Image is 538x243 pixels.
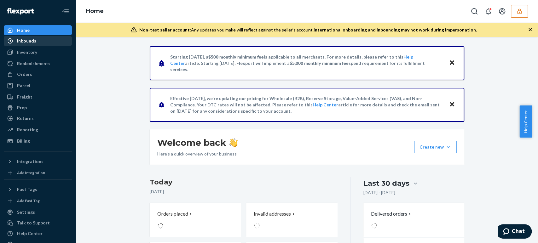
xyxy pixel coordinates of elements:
a: Returns [4,113,72,123]
div: Talk to Support [17,220,50,226]
div: Help Center [17,230,43,237]
p: [DATE] [150,189,338,195]
a: Parcel [4,81,72,91]
ol: breadcrumbs [81,2,109,20]
button: Open notifications [482,5,495,18]
div: Last 30 days [363,178,409,188]
h1: Welcome back [157,137,238,148]
span: $500 monthly minimum fee [208,54,264,59]
button: Close [448,59,456,68]
button: Fast Tags [4,184,72,195]
div: Integrations [17,158,43,165]
button: Create new [414,141,457,153]
p: Starting [DATE], a is applicable to all merchants. For more details, please refer to this article... [170,54,443,73]
div: Add Fast Tag [17,198,40,203]
div: Parcel [17,82,30,89]
a: Add Fast Tag [4,197,72,205]
button: Talk to Support [4,218,72,228]
p: [DATE] - [DATE] [363,189,395,196]
p: Effective [DATE], we're updating our pricing for Wholesale (B2B), Reserve Storage, Value-Added Se... [170,95,443,114]
button: Close Navigation [59,5,72,18]
a: Settings [4,207,72,217]
button: Orders placed [150,203,241,237]
h3: Today [150,177,338,187]
img: hand-wave emoji [229,138,238,147]
a: Home [86,8,104,14]
a: Replenishments [4,59,72,69]
button: Help Center [519,105,532,138]
a: Add Integration [4,169,72,177]
p: Orders placed [157,210,188,218]
div: Add Integration [17,170,45,175]
iframe: Opens a widget where you can chat to one of our agents [498,224,532,240]
img: Flexport logo [7,8,34,14]
div: Replenishments [17,60,50,67]
button: Delivered orders [371,210,412,218]
div: Orders [17,71,32,77]
button: Invalid addresses [246,203,338,237]
a: Orders [4,69,72,79]
a: Freight [4,92,72,102]
a: Reporting [4,125,72,135]
div: Inventory [17,49,37,55]
div: Settings [17,209,35,215]
span: $5,000 monthly minimum fee [290,60,349,66]
div: Billing [17,138,30,144]
div: Prep [17,105,27,111]
button: Open Search Box [468,5,481,18]
div: Home [17,27,30,33]
a: Help Center [313,102,338,107]
a: Prep [4,103,72,113]
div: Returns [17,115,34,121]
a: Help Center [4,229,72,239]
div: Freight [17,94,32,100]
div: Reporting [17,127,38,133]
a: Billing [4,136,72,146]
div: Inbounds [17,38,36,44]
a: Inventory [4,47,72,57]
a: Inbounds [4,36,72,46]
p: Invalid addresses [254,210,291,218]
div: Fast Tags [17,186,37,193]
button: Integrations [4,156,72,167]
span: International onboarding and inbounding may not work during impersonation. [314,27,477,32]
div: Any updates you make will reflect against the seller's account. [139,27,477,33]
button: Open account menu [496,5,508,18]
p: Here’s a quick overview of your business [157,151,238,157]
button: Close [448,100,456,109]
span: Non-test seller account: [139,27,191,32]
a: Home [4,25,72,35]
